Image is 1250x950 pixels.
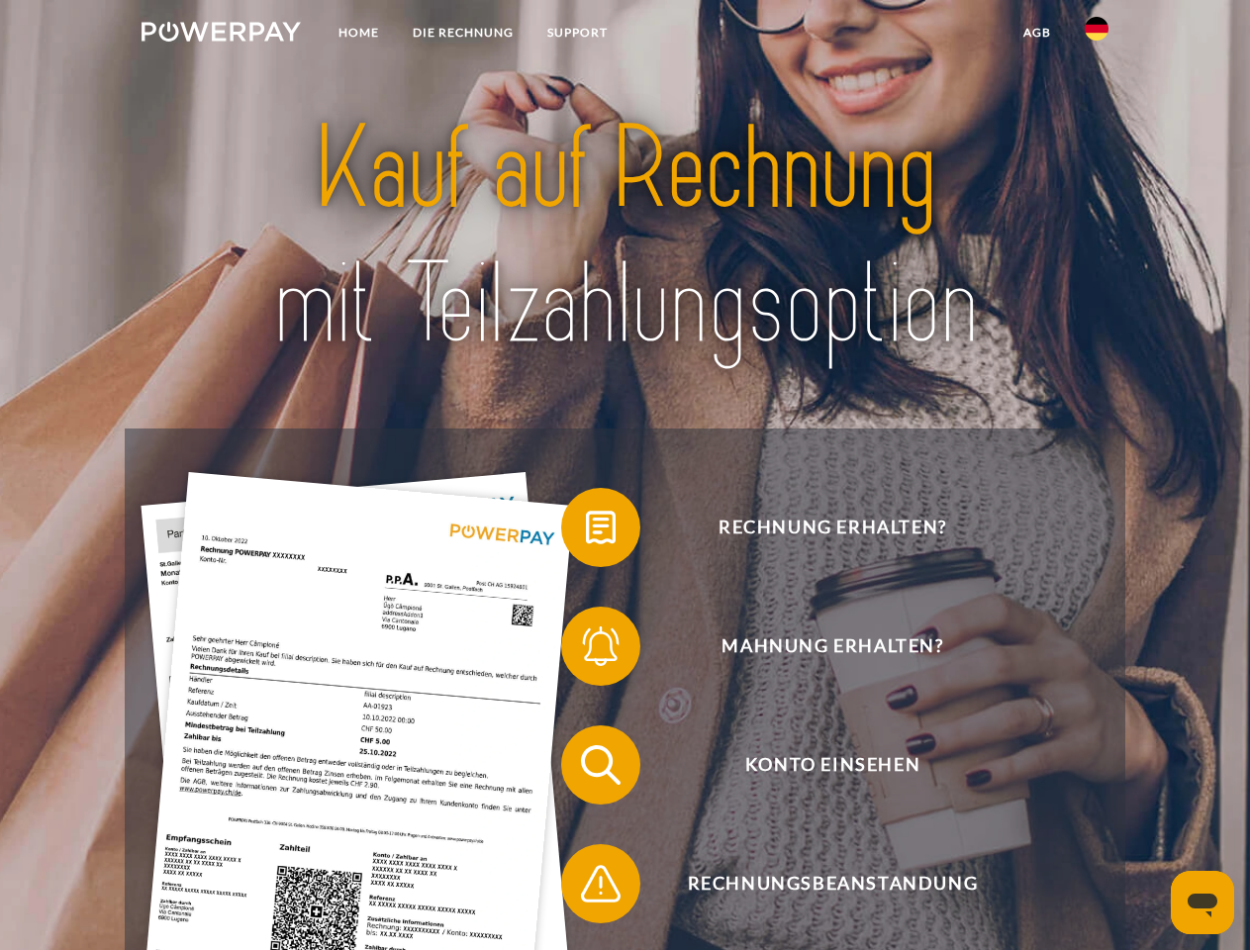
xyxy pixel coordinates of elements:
img: qb_search.svg [576,740,625,790]
button: Konto einsehen [561,725,1076,805]
span: Konto einsehen [590,725,1075,805]
a: Home [322,15,396,50]
button: Rechnungsbeanstandung [561,844,1076,923]
img: logo-powerpay-white.svg [142,22,301,42]
button: Rechnung erhalten? [561,488,1076,567]
button: Mahnung erhalten? [561,607,1076,686]
span: Mahnung erhalten? [590,607,1075,686]
img: de [1085,17,1108,41]
span: Rechnung erhalten? [590,488,1075,567]
span: Rechnungsbeanstandung [590,844,1075,923]
img: qb_bell.svg [576,621,625,671]
a: DIE RECHNUNG [396,15,530,50]
img: qb_bill.svg [576,503,625,552]
a: agb [1007,15,1068,50]
img: title-powerpay_de.svg [189,95,1061,379]
iframe: Schaltfläche zum Öffnen des Messaging-Fensters [1171,871,1234,934]
img: qb_warning.svg [576,859,625,908]
a: SUPPORT [530,15,625,50]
